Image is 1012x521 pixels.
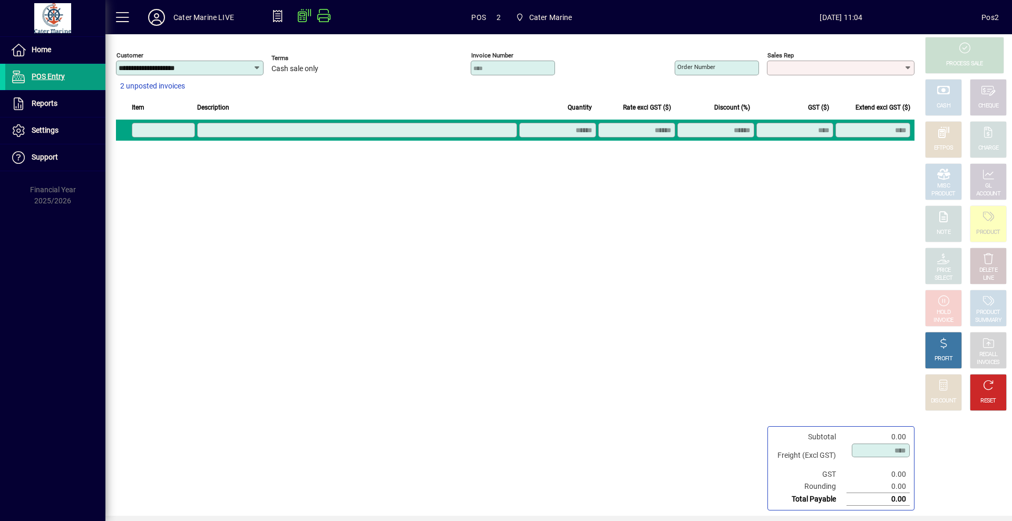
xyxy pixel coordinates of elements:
span: Cater Marine [529,9,572,26]
mat-label: Customer [116,52,143,59]
td: Total Payable [772,493,846,506]
div: Cater Marine LIVE [173,9,234,26]
td: 0.00 [846,468,910,480]
a: Home [5,37,105,63]
span: Support [32,153,58,161]
div: CHARGE [978,144,999,152]
a: Support [5,144,105,171]
div: Pos2 [981,9,999,26]
td: 0.00 [846,493,910,506]
button: 2 unposted invoices [116,77,189,96]
mat-label: Invoice number [471,52,513,59]
td: 0.00 [846,480,910,493]
div: RECALL [979,351,998,359]
div: PROFIT [935,355,952,363]
div: SUMMARY [975,317,1001,325]
div: EFTPOS [934,144,953,152]
div: DELETE [979,267,997,274]
span: Cash sale only [271,65,318,73]
div: PRODUCT [931,190,955,198]
span: Discount (%) [714,102,750,113]
span: Home [32,45,51,54]
td: Freight (Excl GST) [772,443,846,468]
div: INVOICES [977,359,999,367]
span: POS [471,9,486,26]
td: 0.00 [846,431,910,443]
div: NOTE [937,229,950,237]
span: Quantity [568,102,592,113]
mat-label: Sales rep [767,52,794,59]
div: DISCOUNT [931,397,956,405]
span: 2 unposted invoices [120,81,185,92]
span: Rate excl GST ($) [623,102,671,113]
span: Cater Marine [511,8,577,27]
span: Settings [32,126,59,134]
span: Reports [32,99,57,107]
div: CHEQUE [978,102,998,110]
span: Terms [271,55,335,62]
div: PROCESS SALE [946,60,983,68]
span: Item [132,102,144,113]
div: CASH [937,102,950,110]
div: MISC [937,182,950,190]
div: GL [985,182,992,190]
div: ACCOUNT [976,190,1000,198]
div: HOLD [937,309,950,317]
div: LINE [983,274,994,282]
td: Rounding [772,480,846,493]
span: Description [197,102,229,113]
div: PRICE [937,267,951,274]
div: RESET [980,397,996,405]
div: INVOICE [933,317,953,325]
div: PRODUCT [976,309,1000,317]
mat-label: Order number [677,63,715,71]
button: Profile [140,8,173,27]
span: [DATE] 11:04 [701,9,982,26]
td: Subtotal [772,431,846,443]
div: PRODUCT [976,229,1000,237]
span: GST ($) [808,102,829,113]
span: POS Entry [32,72,65,81]
a: Settings [5,117,105,144]
span: 2 [497,9,501,26]
td: GST [772,468,846,480]
div: SELECT [935,274,953,282]
a: Reports [5,91,105,117]
span: Extend excl GST ($) [855,102,910,113]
